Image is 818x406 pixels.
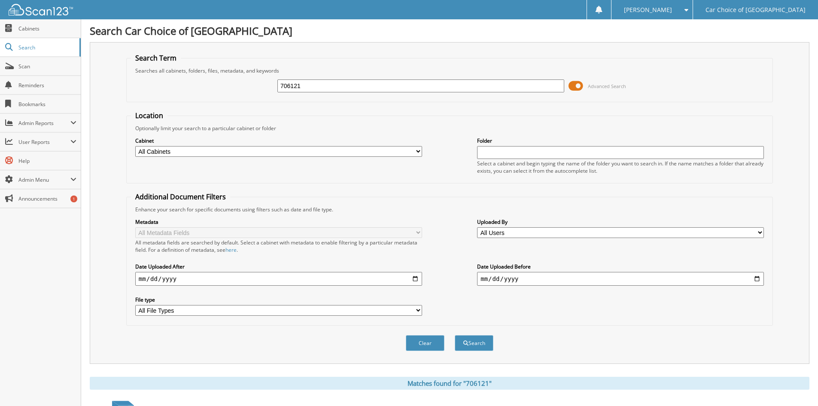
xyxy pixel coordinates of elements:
[135,263,422,270] label: Date Uploaded After
[18,138,70,146] span: User Reports
[18,101,76,108] span: Bookmarks
[705,7,806,12] span: Car Choice of [GEOGRAPHIC_DATA]
[18,25,76,32] span: Cabinets
[406,335,444,351] button: Clear
[18,195,76,202] span: Announcements
[90,377,809,390] div: Matches found for "706121"
[131,67,768,74] div: Searches all cabinets, folders, files, metadata, and keywords
[18,119,70,127] span: Admin Reports
[135,239,422,253] div: All metadata fields are searched by default. Select a cabinet with metadata to enable filtering b...
[18,63,76,70] span: Scan
[135,272,422,286] input: start
[131,192,230,201] legend: Additional Document Filters
[18,157,76,165] span: Help
[477,263,764,270] label: Date Uploaded Before
[455,335,493,351] button: Search
[477,272,764,286] input: end
[135,218,422,226] label: Metadata
[18,82,76,89] span: Reminders
[131,125,768,132] div: Optionally limit your search to a particular cabinet or folder
[18,176,70,183] span: Admin Menu
[131,111,167,120] legend: Location
[624,7,672,12] span: [PERSON_NAME]
[9,4,73,15] img: scan123-logo-white.svg
[477,218,764,226] label: Uploaded By
[588,83,626,89] span: Advanced Search
[135,137,422,144] label: Cabinet
[70,195,77,202] div: 1
[18,44,75,51] span: Search
[225,246,237,253] a: here
[90,24,809,38] h1: Search Car Choice of [GEOGRAPHIC_DATA]
[135,296,422,303] label: File type
[477,160,764,174] div: Select a cabinet and begin typing the name of the folder you want to search in. If the name match...
[477,137,764,144] label: Folder
[131,53,181,63] legend: Search Term
[131,206,768,213] div: Enhance your search for specific documents using filters such as date and file type.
